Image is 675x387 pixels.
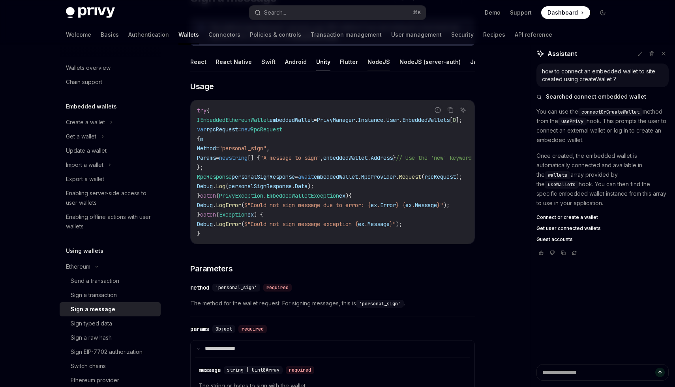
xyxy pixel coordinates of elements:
span: Searched connect embedded wallet [546,93,646,101]
span: { [206,107,210,114]
button: Java [470,52,484,71]
span: Params [197,154,216,161]
span: . [364,221,367,228]
a: Wallets overview [60,61,161,75]
span: Get user connected wallets [536,225,601,232]
span: personalSignResponse [229,183,292,190]
button: Unity [316,52,330,71]
span: personalSignResponse [232,173,295,180]
a: Send a transaction [60,274,161,288]
div: Export a wallet [66,174,104,184]
a: Sign typed data [60,316,161,331]
span: new [241,126,251,133]
span: [] { [247,154,260,161]
span: Dashboard [547,9,578,17]
span: . [292,183,295,190]
button: React [190,52,206,71]
a: Authentication [128,25,169,44]
span: Debug [197,202,213,209]
span: Method [197,145,216,152]
div: Ethereum provider [71,376,119,385]
a: Export a wallet [60,172,161,186]
div: Search... [264,8,286,17]
span: PrivyException [219,192,263,199]
div: Sign a raw hash [71,333,112,342]
span: ex [371,202,377,209]
a: Security [451,25,474,44]
span: 0 [453,116,456,123]
a: Sign a raw hash [60,331,161,345]
span: Instance [358,116,383,123]
a: Transaction management [311,25,382,44]
span: ex [339,192,345,199]
span: LogError [216,202,241,209]
span: string [229,154,247,161]
span: ); [443,202,450,209]
span: EmbeddedWallets [402,116,450,123]
span: ( [421,173,424,180]
p: You can use the method from the hook. This prompts the user to connect an external wallet or log ... [536,107,669,145]
img: dark logo [66,7,115,18]
span: Message [415,202,437,209]
button: Copy the contents from the code block [445,105,456,115]
span: usePrivy [561,118,583,125]
div: Sign EIP-7702 authorization [71,347,142,357]
span: = [295,173,298,180]
span: EmbeddedWalletException [266,192,339,199]
span: Exception [219,211,247,218]
div: required [238,325,267,333]
a: Sign EIP-7702 authorization [60,345,161,359]
span: ( [241,202,244,209]
button: React Native [216,52,252,71]
span: embeddedWallet [314,173,358,180]
span: . [412,202,415,209]
span: Assistant [547,49,577,58]
span: ex [247,211,254,218]
a: Recipes [483,25,505,44]
span: = [216,145,219,152]
div: Update a wallet [66,146,107,155]
span: useWallets [548,181,576,188]
span: ); [456,173,462,180]
span: }" [390,221,396,228]
div: Switch chains [71,361,106,371]
p: Once created, the embedded wallet is automatically connected and available in the array provided ... [536,151,669,208]
div: Ethereum [66,262,90,271]
div: how to connect an embedded wallet to site created using createWallet ? [542,67,663,83]
span: "personal_sign" [219,145,266,152]
span: . [213,183,216,190]
a: Chain support [60,75,161,89]
span: ){ [345,192,352,199]
button: Android [285,52,307,71]
span: Parameters [190,263,232,274]
span: = [238,126,241,133]
div: required [263,284,292,292]
div: Sign a transaction [71,290,117,300]
span: . [396,173,399,180]
span: // Use the 'new' keyword here [396,154,487,161]
span: catch [200,211,216,218]
span: Request [399,173,421,180]
a: API reference [515,25,552,44]
span: Message [367,221,390,228]
span: . [213,202,216,209]
span: ) { [254,211,263,218]
span: m [200,135,203,142]
span: } [393,154,396,161]
span: Object [216,326,232,332]
span: $"Could not sign message due to error: { [244,202,371,209]
a: Guest accounts [536,236,669,243]
code: 'personal_sign' [356,300,404,308]
a: Demo [485,9,501,17]
span: ); [396,221,402,228]
span: }" [437,202,443,209]
a: Welcome [66,25,91,44]
a: Enabling offline actions with user wallets [60,210,161,234]
span: connectOrCreateWallet [581,109,639,115]
span: . [355,116,358,123]
span: PrivyManager [317,116,355,123]
span: Address [371,154,393,161]
span: = [216,154,219,161]
div: Import a wallet [66,160,103,170]
a: Dashboard [541,6,590,19]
